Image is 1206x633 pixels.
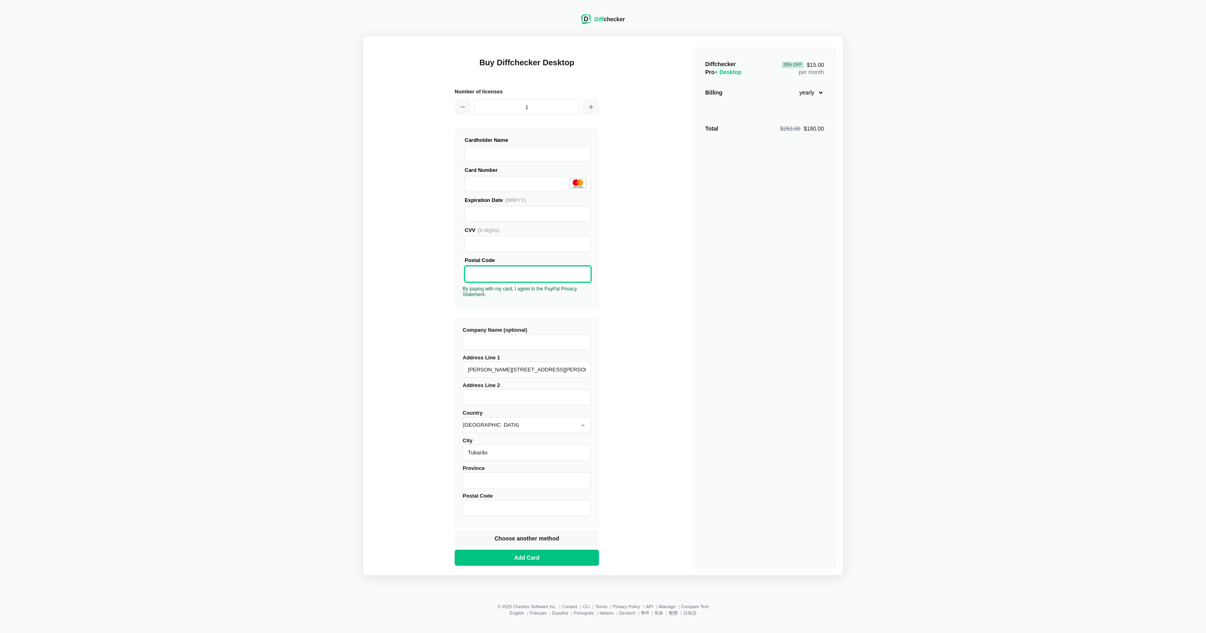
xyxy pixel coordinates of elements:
a: 繁體 [669,611,678,615]
span: $15.00 [782,62,824,68]
select: Country [463,417,591,433]
a: Privacy Policy [613,604,640,609]
iframe: Secure Credit Card Frame - Cardholder Name [468,146,587,161]
div: Billing [705,89,722,97]
a: Terms [595,604,607,609]
iframe: Secure Credit Card Frame - CVV [468,236,587,252]
span: (3 digits) [478,227,500,233]
a: API [646,604,653,609]
span: $252.00 [780,125,801,132]
input: Postal Code [463,500,591,516]
div: CVV [465,226,591,234]
a: 简体 [654,611,663,615]
iframe: Secure Credit Card Frame - Expiration Date [468,206,587,222]
a: हिन्दी [641,611,649,615]
button: Choose another method [455,530,599,546]
div: Expiration Date [465,196,591,204]
a: Português [574,611,594,615]
label: Address Line 2 [463,382,591,405]
a: Diffchecker logoDiffchecker [581,19,625,25]
div: Card Number [465,166,591,174]
div: per month [782,60,824,76]
span: Add Card [513,554,541,562]
div: $180.00 [780,125,824,133]
label: Postal Code [463,493,591,516]
div: 29 % Off [782,62,803,68]
label: Province [463,465,591,488]
h1: Buy Diffchecker Desktop [455,57,599,78]
div: checker [594,15,625,23]
a: English [510,611,524,615]
a: CLI [583,604,590,609]
span: Diffchecker [705,61,736,67]
div: Cardholder Name [465,136,591,144]
li: © 2025 Checker Software Inc. [498,604,562,609]
a: Contact [562,604,577,609]
label: Address Line 1 [463,355,591,378]
a: Español [552,611,568,615]
label: City [463,437,591,461]
a: Compare Text [681,604,708,609]
h2: Number of licenses [455,87,599,96]
span: Choose another method [493,534,561,542]
a: Français [530,611,546,615]
iframe: Secure Credit Card Frame - Credit Card Number [468,176,587,192]
label: Company Name (optional) [463,327,591,350]
input: Province [463,472,591,488]
label: Country [463,410,591,433]
button: Add Card [455,550,599,566]
img: Diffchecker logo [581,14,591,24]
input: Address Line 1 [463,362,591,378]
a: By paying with my card, I agree to the PayPal Privacy Statement. [463,286,577,297]
div: Postal Code [465,256,591,264]
span: Diff [594,16,603,22]
input: 1 [474,99,580,115]
span: Pro [705,69,742,75]
iframe: Secure Credit Card Frame - Postal Code [468,266,587,282]
input: Address Line 2 [463,389,591,405]
a: 日本語 [683,611,696,615]
input: City [463,445,591,461]
a: Deutsch [619,611,635,615]
a: iManage [659,604,676,609]
span: + Desktop [714,69,741,75]
strong: Total [705,125,718,132]
span: (MM/YY) [505,197,526,203]
a: Italiano [599,611,613,615]
input: Company Name (optional) [463,334,591,350]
